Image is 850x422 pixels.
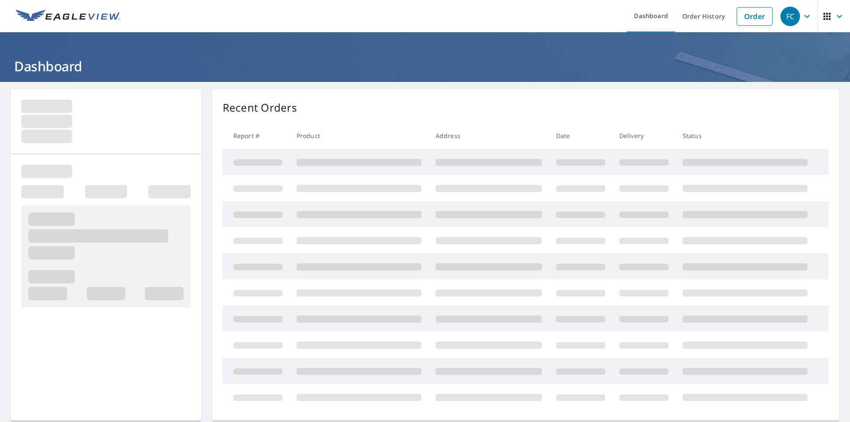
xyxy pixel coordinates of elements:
div: FC [780,7,800,26]
th: Date [549,123,612,149]
h1: Dashboard [11,57,839,75]
img: EV Logo [16,10,120,23]
a: Order [737,7,773,26]
p: Recent Orders [223,100,297,116]
th: Delivery [612,123,676,149]
th: Status [676,123,815,149]
th: Product [290,123,429,149]
th: Address [429,123,549,149]
th: Report # [223,123,290,149]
